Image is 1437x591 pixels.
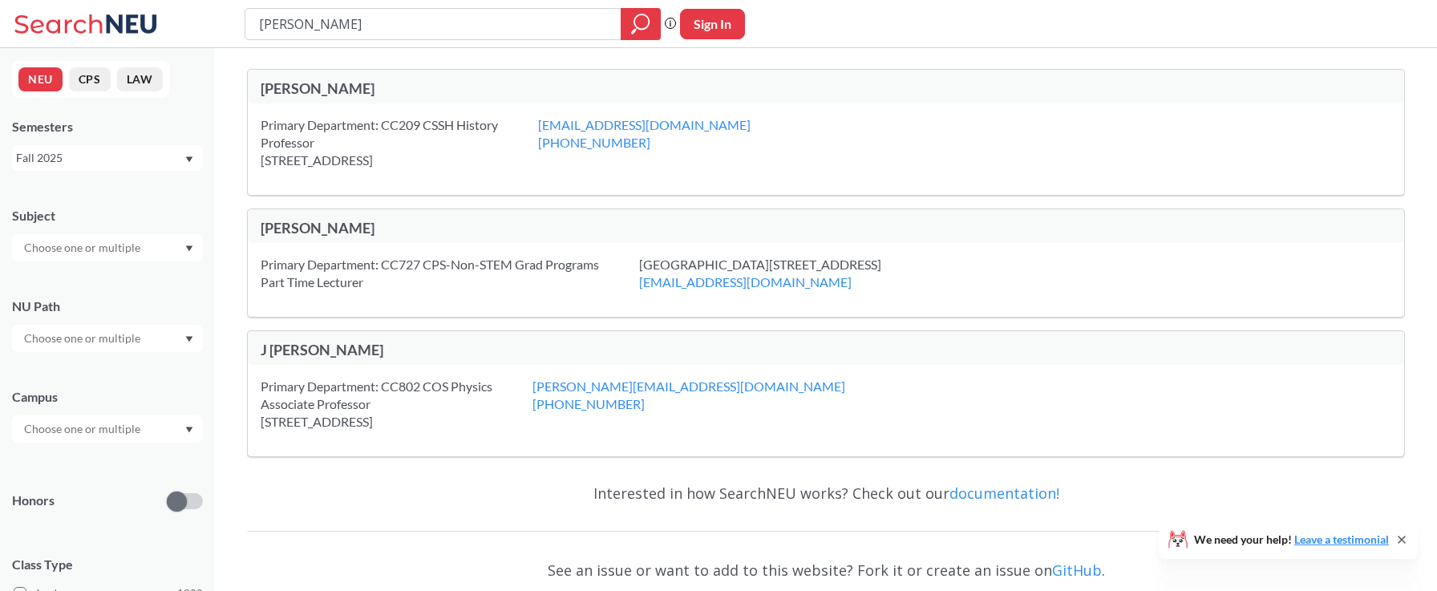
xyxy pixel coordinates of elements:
[18,67,63,91] button: NEU
[185,245,193,252] svg: Dropdown arrow
[12,415,203,443] div: Dropdown arrow
[949,484,1059,503] a: documentation!
[261,79,826,97] div: [PERSON_NAME]
[261,341,826,358] div: J [PERSON_NAME]
[261,116,538,169] div: Primary Department: CC209 CSSH History Professor [STREET_ADDRESS]
[639,256,921,291] div: [GEOGRAPHIC_DATA][STREET_ADDRESS]
[257,10,609,38] input: Class, professor, course number, "phrase"
[12,556,203,573] span: Class Type
[261,256,639,291] div: Primary Department: CC727 CPS-Non-STEM Grad Programs Part Time Lecturer
[12,298,203,315] div: NU Path
[16,329,151,348] input: Choose one or multiple
[12,145,203,171] div: Fall 2025Dropdown arrow
[261,219,826,237] div: [PERSON_NAME]
[12,118,203,136] div: Semesters
[16,149,184,167] div: Fall 2025
[12,325,203,352] div: Dropdown arrow
[185,156,193,163] svg: Dropdown arrow
[185,427,193,433] svg: Dropdown arrow
[680,9,745,39] button: Sign In
[538,135,650,150] a: [PHONE_NUMBER]
[639,274,852,289] a: [EMAIL_ADDRESS][DOMAIN_NAME]
[1194,534,1389,545] span: We need your help!
[12,234,203,261] div: Dropdown arrow
[261,378,532,431] div: Primary Department: CC802 COS Physics Associate Professor [STREET_ADDRESS]
[631,13,650,35] svg: magnifying glass
[12,207,203,225] div: Subject
[247,470,1405,516] div: Interested in how SearchNEU works? Check out our
[1294,532,1389,546] a: Leave a testimonial
[117,67,163,91] button: LAW
[532,396,645,411] a: [PHONE_NUMBER]
[185,336,193,342] svg: Dropdown arrow
[12,388,203,406] div: Campus
[1052,561,1102,580] a: GitHub
[621,8,661,40] div: magnifying glass
[69,67,111,91] button: CPS
[16,419,151,439] input: Choose one or multiple
[16,238,151,257] input: Choose one or multiple
[532,378,845,394] a: [PERSON_NAME][EMAIL_ADDRESS][DOMAIN_NAME]
[538,117,751,132] a: [EMAIL_ADDRESS][DOMAIN_NAME]
[12,492,55,510] p: Honors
